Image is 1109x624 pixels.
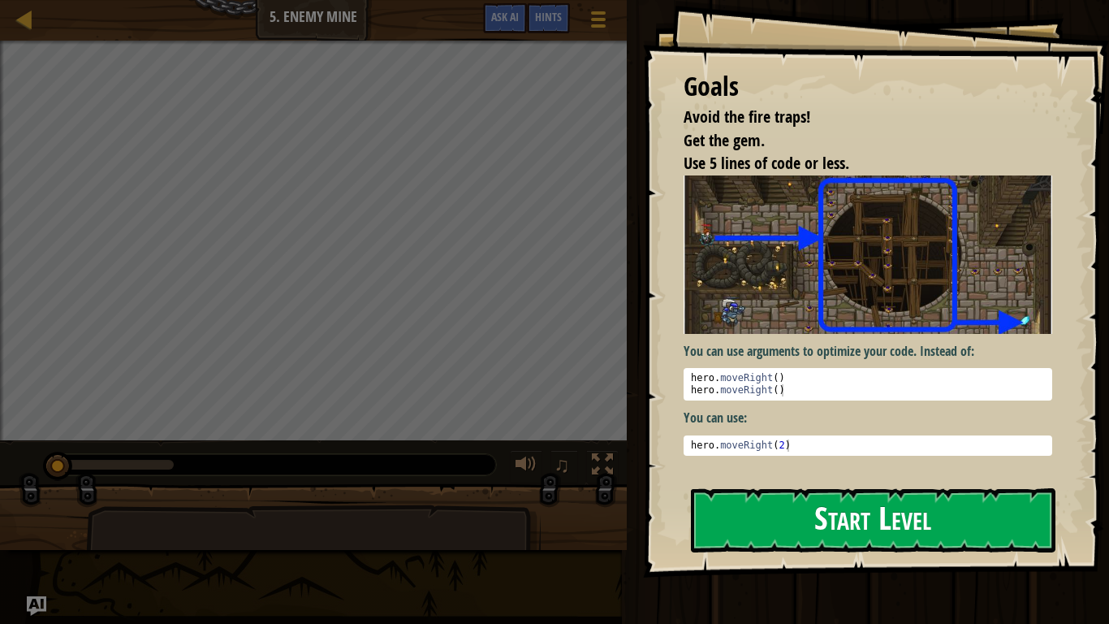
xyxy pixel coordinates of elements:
span: Get the gem. [684,129,765,151]
li: Use 5 lines of code or less. [663,152,1048,175]
p: You can use: [684,409,1052,427]
button: Toggle fullscreen [586,450,619,483]
button: Ask AI [483,3,527,33]
span: Ask AI [491,9,519,24]
span: Avoid the fire traps! [684,106,810,128]
span: Use 5 lines of code or less. [684,152,849,174]
span: ♫ [554,453,570,477]
li: Get the gem. [663,129,1048,153]
button: Show game menu [578,3,619,41]
button: ♫ [550,450,578,483]
span: Hints [535,9,562,24]
img: Enemy mine [684,175,1052,334]
button: Ask AI [27,596,46,616]
button: Adjust volume [510,450,542,483]
li: Avoid the fire traps! [663,106,1048,129]
p: You can use arguments to optimize your code. Instead of: [684,342,1052,361]
button: Start Level [691,488,1055,552]
div: Goals [684,68,1052,106]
